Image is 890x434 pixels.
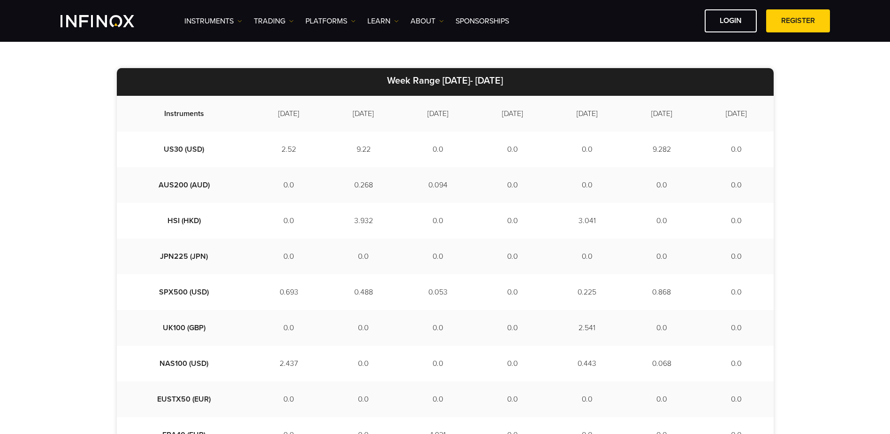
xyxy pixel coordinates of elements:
td: [DATE] [401,96,475,132]
a: ABOUT [411,15,444,27]
td: Instruments [117,96,252,132]
td: 0.0 [624,203,699,239]
td: [DATE] [475,96,550,132]
td: 0.0 [251,203,326,239]
td: 0.693 [251,274,326,310]
td: EUSTX50 (EUR) [117,381,252,417]
a: LOGIN [705,9,757,32]
td: 0.0 [326,239,401,274]
td: 3.041 [550,203,624,239]
td: 0.0 [401,239,475,274]
a: SPONSORSHIPS [456,15,509,27]
td: 0.225 [550,274,624,310]
td: 0.0 [624,310,699,346]
td: 0.0 [326,310,401,346]
td: 0.0 [475,132,550,167]
td: 0.0 [251,381,326,417]
td: 0.0 [251,167,326,203]
td: 0.094 [401,167,475,203]
td: 3.932 [326,203,401,239]
td: 0.0 [550,167,624,203]
a: INFINOX Logo [61,15,156,27]
td: 0.488 [326,274,401,310]
td: 0.0 [401,346,475,381]
td: 0.0 [326,381,401,417]
td: 0.0 [550,132,624,167]
a: PLATFORMS [305,15,356,27]
td: 0.0 [475,310,550,346]
td: 0.0 [401,310,475,346]
td: 0.0 [624,167,699,203]
td: 0.0 [699,203,774,239]
td: 0.0 [326,346,401,381]
td: 0.068 [624,346,699,381]
td: 0.443 [550,346,624,381]
td: [DATE] [624,96,699,132]
td: 0.0 [550,381,624,417]
td: 0.0 [251,239,326,274]
td: HSI (HKD) [117,203,252,239]
td: NAS100 (USD) [117,346,252,381]
a: REGISTER [766,9,830,32]
td: 0.0 [475,274,550,310]
td: 2.437 [251,346,326,381]
td: 0.0 [550,239,624,274]
td: 9.282 [624,132,699,167]
td: AUS200 (AUD) [117,167,252,203]
td: JPN225 (JPN) [117,239,252,274]
td: 0.0 [475,167,550,203]
td: 0.0 [624,239,699,274]
td: [DATE] [699,96,774,132]
td: 2.541 [550,310,624,346]
td: 0.0 [475,346,550,381]
td: [DATE] [251,96,326,132]
td: 0.0 [699,239,774,274]
td: 0.053 [401,274,475,310]
td: 0.0 [475,239,550,274]
a: Learn [367,15,399,27]
td: 0.0 [699,132,774,167]
strong: Week Range [387,75,440,86]
td: 0.0 [699,167,774,203]
td: [DATE] [550,96,624,132]
td: 0.0 [401,132,475,167]
td: 0.0 [475,381,550,417]
td: 0.268 [326,167,401,203]
td: 2.52 [251,132,326,167]
td: 0.0 [699,310,774,346]
a: TRADING [254,15,294,27]
td: 0.0 [401,381,475,417]
td: 0.0 [699,346,774,381]
td: 0.0 [251,310,326,346]
td: [DATE] [326,96,401,132]
td: US30 (USD) [117,132,252,167]
td: 0.0 [624,381,699,417]
td: 0.0 [475,203,550,239]
td: 9.22 [326,132,401,167]
td: SPX500 (USD) [117,274,252,310]
td: 0.0 [401,203,475,239]
a: Instruments [184,15,242,27]
td: UK100 (GBP) [117,310,252,346]
strong: [DATE]- [DATE] [442,75,503,86]
td: 0.0 [699,381,774,417]
td: 0.868 [624,274,699,310]
td: 0.0 [699,274,774,310]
